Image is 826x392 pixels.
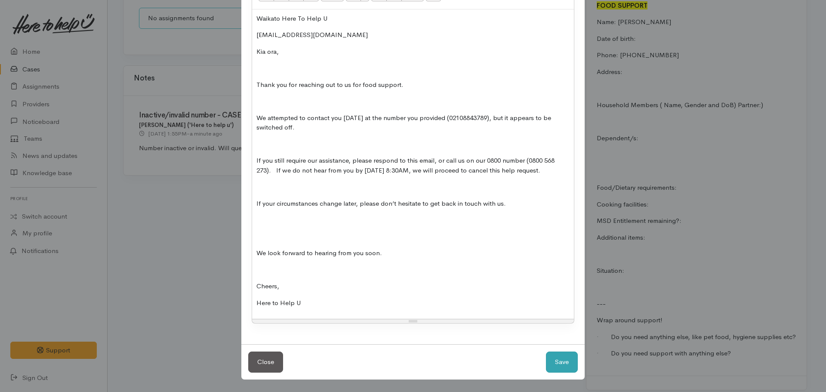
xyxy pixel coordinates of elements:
[256,248,570,258] p: We look forward to hearing from you soon.
[256,80,570,90] p: Thank you for reaching out to us for food support.
[256,113,570,133] p: We attempted to contact you [DATE] at the number you provided (02108843789), but it appears to be...
[256,47,570,57] p: Kia ora,
[256,30,570,40] p: ​[EMAIL_ADDRESS][DOMAIN_NAME]​
[256,14,570,24] p: Waikato Here To Help U
[256,298,570,308] p: Here to Help U
[256,199,570,209] p: If your circumstances change later, please don’t hesitate to get back in touch with us.
[546,352,578,373] button: Save
[248,352,283,373] button: Close
[256,156,570,175] p: If you still require our assistance, please respond to this email, or call us on our 0800 number ...
[252,319,574,323] div: Resize
[256,281,570,291] p: Cheers,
